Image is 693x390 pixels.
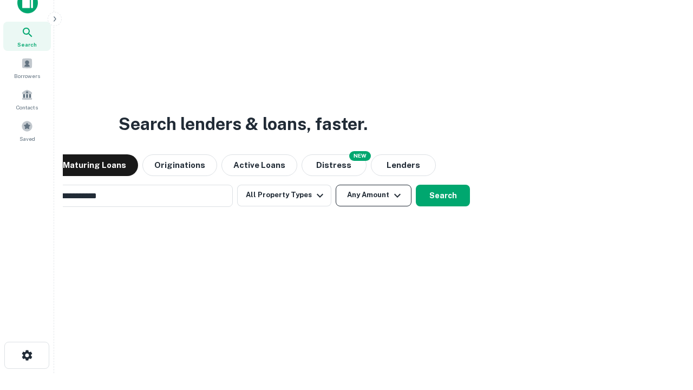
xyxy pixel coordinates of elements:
[336,185,411,206] button: Any Amount
[416,185,470,206] button: Search
[3,84,51,114] a: Contacts
[221,154,297,176] button: Active Loans
[16,103,38,112] span: Contacts
[349,151,371,161] div: NEW
[142,154,217,176] button: Originations
[371,154,436,176] button: Lenders
[14,71,40,80] span: Borrowers
[639,303,693,355] iframe: Chat Widget
[119,111,368,137] h3: Search lenders & loans, faster.
[302,154,367,176] button: Search distressed loans with lien and other non-mortgage details.
[3,53,51,82] a: Borrowers
[3,116,51,145] a: Saved
[3,22,51,51] a: Search
[19,134,35,143] span: Saved
[237,185,331,206] button: All Property Types
[51,154,138,176] button: Maturing Loans
[17,40,37,49] span: Search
